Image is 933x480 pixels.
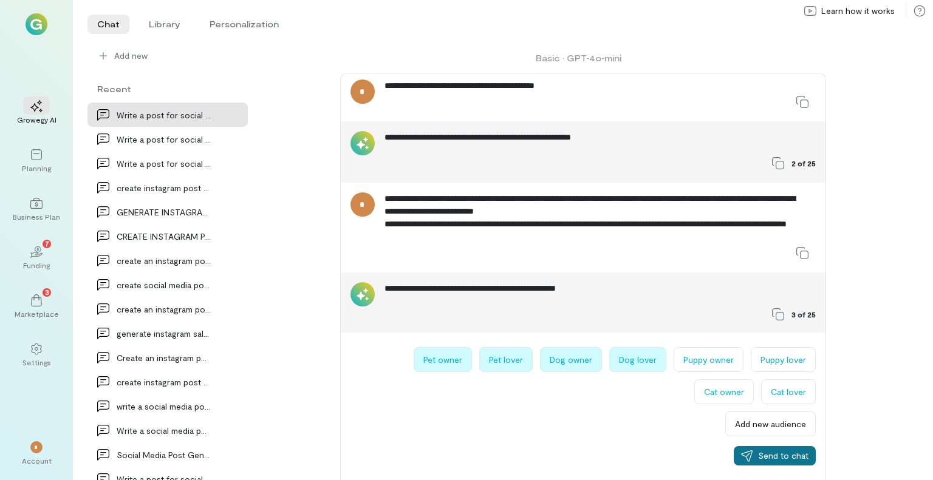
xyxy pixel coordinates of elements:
[758,450,808,462] span: Send to chat
[13,212,60,221] div: Business Plan
[414,347,472,372] button: Pet owner
[15,188,58,231] a: Business Plan
[139,15,190,34] li: Library
[22,163,51,173] div: Planning
[117,351,211,364] div: Create an instagram post to highlight Spring bloo…
[674,347,743,372] button: Puppy owner
[725,411,816,436] button: Add new audience
[15,236,58,280] a: Funding
[15,431,58,475] div: *Account
[15,309,59,319] div: Marketplace
[791,158,816,168] span: 2 of 25
[117,109,211,121] div: Write a post for social media to generate interes…
[45,286,49,297] span: 3
[761,379,816,404] button: Cat lover
[117,424,211,437] div: Write a social media post launching Bunny floral…
[479,347,533,372] button: Pet lover
[751,347,816,372] button: Puppy lover
[694,379,754,404] button: Cat owner
[17,115,56,124] div: Growegy AI
[117,181,211,194] div: create instagram post detailing our first vendor…
[200,15,289,34] li: Personalization
[117,279,211,291] div: create social media post highlighting Bunny flora…
[117,400,211,413] div: write a social media post to engage followers wit…
[117,133,211,146] div: Write a post for social media to generate interes…
[821,5,895,17] span: Learn how it works
[734,446,816,465] button: Send to chat
[117,303,211,316] div: create an instagram post after Re-Leashed (Patent…
[117,448,211,461] div: Social Media Post Generation
[540,347,602,372] button: Dog owner
[114,50,148,62] span: Add new
[117,157,211,170] div: Write a post for social media to generate interes…
[609,347,666,372] button: Dog lover
[15,90,58,134] a: Growegy AI
[45,238,49,249] span: 7
[117,254,211,267] div: create an instagram post saying happy [DATE] and…
[117,230,211,243] div: CREATE INSTAGRAM POST FOR Dog owner ANNOUNCING SP…
[15,333,58,377] a: Settings
[117,206,211,218] div: GENERATE INSTAGRAM POST THANKING FOR SMALL BUSINE…
[117,376,211,388] div: create instagram post for Dog owner Dog lover to…
[791,309,816,319] span: 3 of 25
[22,357,51,367] div: Settings
[23,260,50,270] div: Funding
[22,456,52,465] div: Account
[87,83,248,95] div: Recent
[117,327,211,340] div: generate instagram sales post for Dog owner for S…
[15,139,58,183] a: Planning
[87,15,129,34] li: Chat
[15,285,58,328] a: Marketplace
